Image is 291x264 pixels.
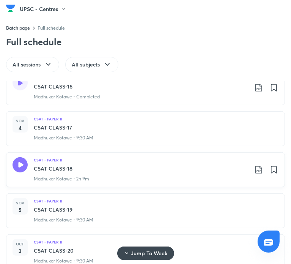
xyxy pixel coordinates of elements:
[34,93,100,100] p: Madhukar Kotawe • Completed
[72,61,100,68] span: All subjects
[6,36,61,48] div: Full schedule
[6,25,30,31] a: Batch page
[34,198,62,204] h5: CSAT - PAPER II
[34,123,278,131] h3: CSAT CLASS-17
[34,217,93,223] p: Madhukar Kotawe • 9:30 AM
[6,3,15,16] a: Company Logo
[34,239,62,245] h5: CSAT - PAPER II
[13,207,28,213] h4: 5
[34,164,248,172] h3: CSAT CLASS-18
[34,134,93,141] p: Madhukar Kotawe • 9:30 AM
[117,247,174,260] button: Jump To Week
[13,61,41,68] span: All sessions
[20,3,71,15] button: UPSC - Centres
[6,3,15,14] img: Company Logo
[34,175,89,182] p: Madhukar Kotawe • 2h 9m
[6,193,285,228] a: Nov5CSAT - PAPER IICSAT CLASS-19Madhukar Kotawe • 9:30 AM
[6,111,285,146] a: Nov4CSAT - PAPER IICSAT CLASS-17Madhukar Kotawe • 9:30 AM
[34,206,278,213] h3: CSAT CLASS-19
[34,157,62,163] h5: CSAT - PAPER II
[38,25,65,31] a: Full schedule
[13,241,28,247] h6: Oct
[13,125,28,131] h4: 4
[34,116,62,122] h5: CSAT - PAPER II
[13,200,28,206] h6: Nov
[13,118,28,124] h6: Nov
[34,82,248,90] h3: CSAT CLASS-16
[6,70,285,105] a: CSAT - PAPER IICSAT CLASS-16Madhukar Kotawe • Completed
[6,152,285,187] a: CSAT - PAPER IICSAT CLASS-18Madhukar Kotawe • 2h 9m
